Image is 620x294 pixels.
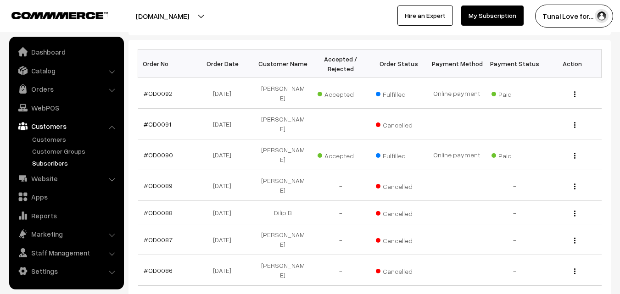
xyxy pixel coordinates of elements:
span: Cancelled [376,233,422,245]
td: - [312,201,369,224]
td: - [312,170,369,201]
td: [PERSON_NAME] [254,109,312,139]
th: Payment Status [486,50,543,78]
a: #OD0090 [144,151,173,159]
span: Cancelled [376,264,422,276]
button: Tunai Love for… [535,5,613,28]
th: Action [543,50,601,78]
img: Menu [574,268,575,274]
th: Order Date [196,50,254,78]
a: Hire an Expert [397,6,453,26]
td: Online payment [428,78,486,109]
img: user [595,9,609,23]
td: - [486,109,543,139]
span: Paid [492,87,537,99]
a: Marketing [11,226,121,242]
a: Dashboard [11,44,121,60]
td: [PERSON_NAME] [254,255,312,286]
img: Menu [574,211,575,216]
td: [DATE] [196,201,254,224]
th: Order Status [370,50,428,78]
td: [PERSON_NAME] [254,224,312,255]
td: Online payment [428,139,486,170]
a: Settings [11,263,121,279]
td: - [486,255,543,286]
a: Customers [30,134,121,144]
td: - [486,170,543,201]
th: Order No [138,50,196,78]
span: Cancelled [376,179,422,191]
span: Cancelled [376,118,422,130]
td: [DATE] [196,109,254,139]
td: [PERSON_NAME] [254,139,312,170]
span: Accepted [318,87,363,99]
span: Fulfilled [376,87,422,99]
span: Fulfilled [376,149,422,161]
td: - [312,255,369,286]
span: Cancelled [376,206,422,218]
td: - [486,201,543,224]
td: [DATE] [196,170,254,201]
a: Customer Groups [30,146,121,156]
td: - [312,109,369,139]
a: #OD0086 [144,266,173,274]
a: #OD0091 [144,120,171,128]
th: Accepted / Rejected [312,50,369,78]
a: #OD0088 [144,209,173,216]
td: [PERSON_NAME] [254,78,312,109]
img: Menu [574,122,575,128]
a: Website [11,170,121,187]
a: #OD0087 [144,236,173,244]
span: Accepted [318,149,363,161]
th: Payment Method [428,50,486,78]
td: - [486,224,543,255]
td: [PERSON_NAME] [254,170,312,201]
a: COMMMERCE [11,9,92,20]
img: Menu [574,153,575,159]
a: #OD0089 [144,182,173,189]
img: Menu [574,91,575,97]
a: #OD0092 [144,89,173,97]
img: Menu [574,238,575,244]
td: [DATE] [196,224,254,255]
td: - [312,224,369,255]
td: Dilip B [254,201,312,224]
a: Apps [11,189,121,205]
td: [DATE] [196,255,254,286]
a: Catalog [11,62,121,79]
a: My Subscription [461,6,524,26]
a: WebPOS [11,100,121,116]
th: Customer Name [254,50,312,78]
a: Orders [11,81,121,97]
a: Staff Management [11,244,121,261]
img: COMMMERCE [11,12,108,19]
span: Paid [492,149,537,161]
a: Subscribers [30,158,121,168]
button: [DOMAIN_NAME] [104,5,221,28]
td: [DATE] [196,78,254,109]
td: [DATE] [196,139,254,170]
a: Reports [11,207,121,224]
a: Customers [11,118,121,134]
img: Menu [574,183,575,189]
